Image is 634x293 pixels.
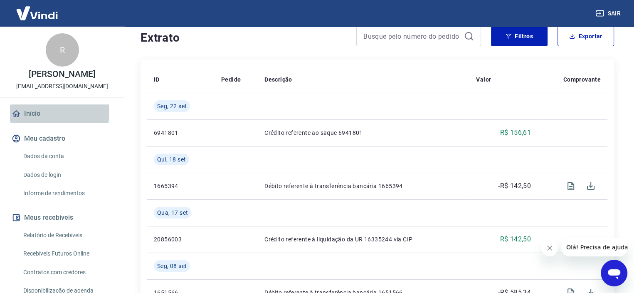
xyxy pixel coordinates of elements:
[558,26,614,46] button: Exportar
[29,70,95,79] p: [PERSON_NAME]
[594,6,624,21] button: Sair
[16,82,108,91] p: [EMAIL_ADDRESS][DOMAIN_NAME]
[20,148,114,165] a: Dados da conta
[264,182,463,190] p: Débito referente à transferência bancária 1665394
[46,33,79,67] div: R
[221,75,241,84] p: Pedido
[491,26,548,46] button: Filtros
[563,75,601,84] p: Comprovante
[5,6,70,12] span: Olá! Precisa de ajuda?
[363,30,461,42] input: Busque pelo número do pedido
[264,235,463,243] p: Crédito referente à liquidação da UR 16335244 via CIP
[476,75,491,84] p: Valor
[561,176,581,196] span: Visualizar
[561,238,627,256] iframe: Mensagem da empresa
[154,182,208,190] p: 1665394
[500,234,531,244] p: R$ 142,50
[20,245,114,262] a: Recebíveis Futuros Online
[10,0,64,26] img: Vindi
[10,104,114,123] a: Início
[157,209,188,217] span: Qua, 17 set
[157,102,187,110] span: Seg, 22 set
[500,128,531,138] p: R$ 156,61
[20,227,114,244] a: Relatório de Recebíveis
[498,181,531,191] p: -R$ 142,50
[10,129,114,148] button: Meu cadastro
[157,155,186,164] span: Qui, 18 set
[601,260,627,286] iframe: Botão para abrir a janela de mensagens
[10,209,114,227] button: Meus recebíveis
[20,185,114,202] a: Informe de rendimentos
[157,262,187,270] span: Seg, 08 set
[20,166,114,184] a: Dados de login
[154,75,160,84] p: ID
[264,75,292,84] p: Descrição
[154,235,208,243] p: 20856003
[20,264,114,281] a: Contratos com credores
[581,176,601,196] span: Download
[264,129,463,137] p: Crédito referente ao saque 6941801
[154,129,208,137] p: 6941801
[141,30,346,46] h4: Extrato
[541,240,558,256] iframe: Fechar mensagem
